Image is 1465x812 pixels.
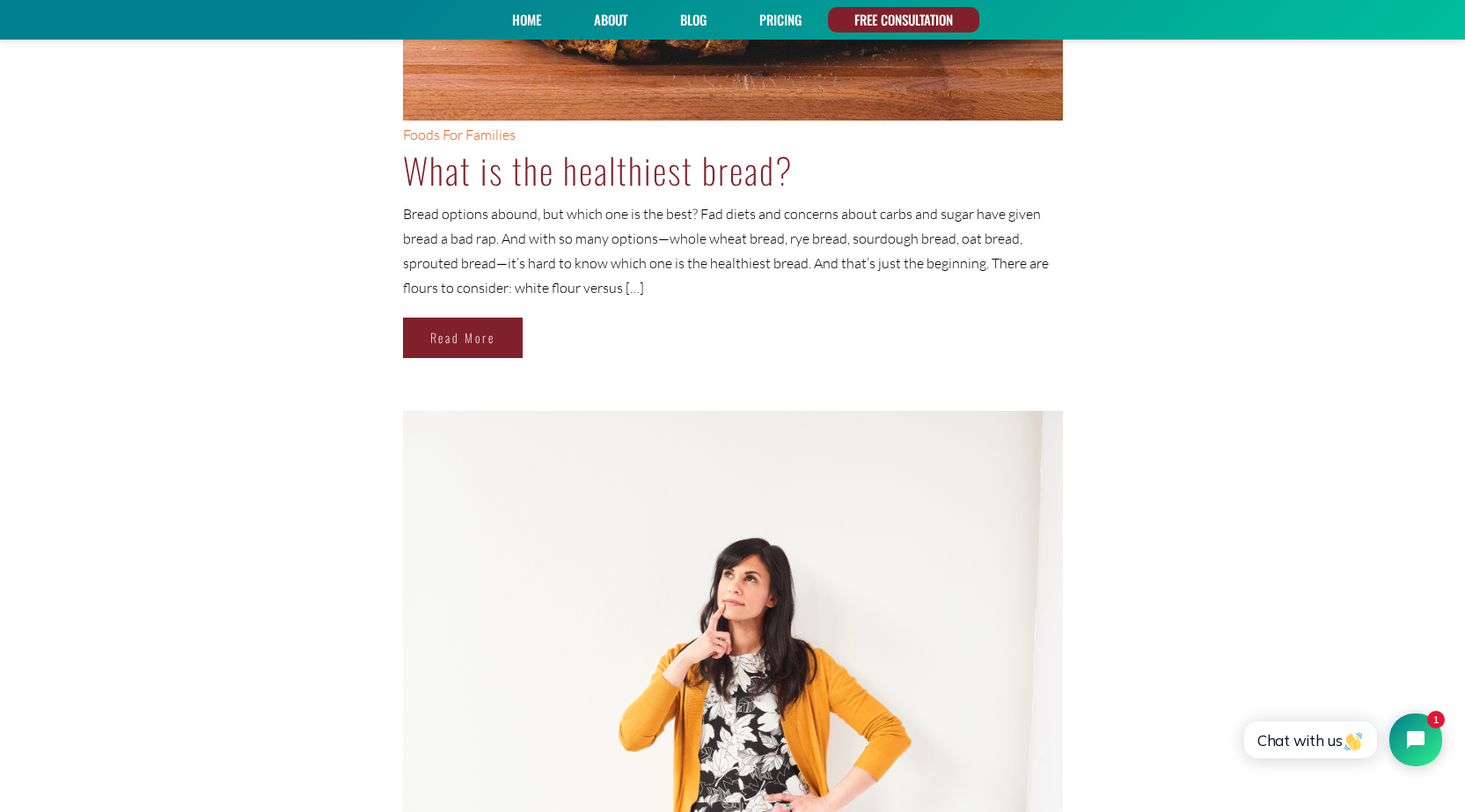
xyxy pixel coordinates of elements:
[403,201,1063,300] p: Bread options abound, but which one is the best? Fad diets and concerns about carbs and sugar hav...
[848,7,959,33] a: FREE CONSULTATION
[506,7,547,33] a: Home
[403,143,794,196] a: What is the healthiest bread?
[588,7,634,33] a: About
[674,7,713,33] a: Blog
[403,318,523,358] a: Read More
[753,7,808,33] a: PRICING
[443,126,516,143] a: For Families
[403,126,440,143] a: Foods
[1225,699,1457,781] iframe: Tidio Chat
